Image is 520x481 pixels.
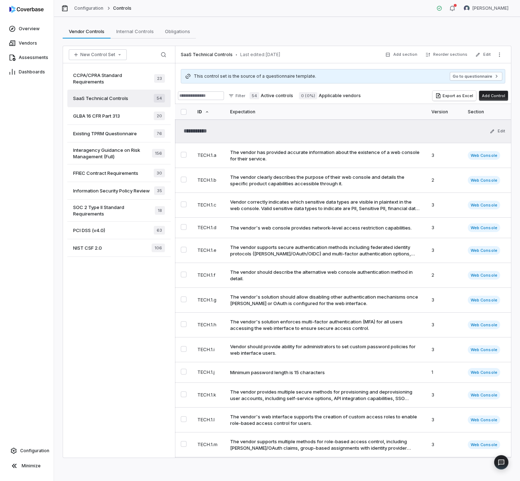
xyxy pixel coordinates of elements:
span: Web Console [468,151,500,160]
span: Web Console [468,391,500,399]
button: New Control Set [69,49,127,60]
td: TECH.1.d [193,218,226,238]
button: Select TECH.1.b control [181,177,187,182]
button: Select TECH.1.f control [181,272,187,277]
span: SaaS Technical Controls [73,95,128,101]
button: Filter [225,91,248,100]
button: Select TECH.1.d control [181,224,187,230]
span: 0 (0%) [299,92,317,99]
td: 3 [427,432,463,457]
div: The vendor provides multiple secure methods for provisioning and deprovisioning user accounts, in... [230,389,420,401]
button: Select TECH.1.e control [181,247,187,253]
div: Vendor should provide ability for administrators to set custom password policies for web interfac... [230,343,420,356]
a: Dashboards [1,65,52,78]
td: 3 [427,337,463,362]
a: Information Security Policy Review35 [67,182,171,200]
span: 18 [155,206,165,215]
td: TECH.1.e [193,238,226,263]
span: Web Console [468,368,500,377]
a: Configuration [74,5,104,11]
td: TECH.1.l [193,408,226,432]
button: Select TECH.1.h control [181,321,187,327]
span: Last edited: [DATE] [240,52,281,58]
button: Select TECH.1.i control [181,346,187,352]
a: CCPA/CPRA Standard Requirements23 [67,68,171,90]
td: 3 [427,193,463,218]
button: Select TECH.1.k control [181,391,187,397]
td: TECH.1.k [193,383,226,408]
span: [PERSON_NAME] [472,5,508,11]
a: Vendors [1,37,52,50]
span: Assessments [19,55,48,60]
td: TECH.1.h [193,313,226,337]
div: Version [431,104,459,119]
span: Web Console [468,296,500,304]
div: Expectation [230,104,423,119]
td: 3 [427,383,463,408]
div: The vendor clearly describes the purpose of their web console and details the specific product ca... [230,174,420,187]
span: FFIEC Contract Requirements [73,170,138,176]
span: 20 [154,112,165,120]
span: Existing TPRM Questionnaire [73,130,137,137]
span: CCPA/CPRA Standard Requirements [73,72,154,85]
span: Obligations [162,27,193,36]
div: Section [468,104,505,119]
img: Chris Morgan avatar [464,5,470,11]
span: Information Security Policy Review [73,187,150,194]
div: The vendor's web interface supports the creation of custom access roles to enable role-based acce... [230,413,420,426]
span: PCI DSS (v4.0) [73,227,105,233]
span: GLBA 16 CFR Part 313 [73,113,120,119]
span: Web Console [468,416,500,424]
button: Export as Excel [432,91,476,101]
label: Active controls [250,92,293,99]
span: Minimize [22,463,41,469]
span: 35 [154,186,165,195]
a: NIST CSF 2.0106 [67,239,171,257]
div: Vendor correctly indicates which sensitive data types are visible in plaintext in the web console... [230,199,420,212]
button: Edit [488,125,507,138]
button: Select TECH.1.c control [181,201,187,207]
span: Vendors [19,40,37,46]
a: Configuration [3,444,51,457]
span: Controls [113,5,131,11]
td: TECH.1.a [193,143,226,168]
span: Web Console [468,440,500,449]
td: TECH.1.g [193,288,226,313]
a: GLBA 16 CFR Part 31320 [67,107,171,125]
span: 156 [152,149,165,158]
a: FFIEC Contract Requirements30 [67,164,171,182]
span: NIST CSF 2.0 [73,245,102,251]
div: The vendor's solution should allow disabling other authentication mechanisms once [PERSON_NAME] o... [230,294,420,307]
span: Web Console [468,271,500,280]
div: The vendor supports secure authentication methods including federated identity protocols ([PERSON... [230,244,420,257]
span: 54 [250,92,259,99]
span: Web Console [468,321,500,329]
span: Web Console [468,176,500,185]
div: ID [197,104,221,119]
a: Existing TPRM Questionnaire76 [67,125,171,142]
td: 3 [427,408,463,432]
button: Go to questionnaire [450,72,502,81]
img: Coverbase logo [9,6,44,13]
a: PCI DSS (v4.0)63 [67,222,171,239]
div: The vendor supports multiple methods for role-based access control, including [PERSON_NAME]/OAuth... [230,438,420,451]
div: The vendor's solution enforces multi-factor authentication (MFA) for all users accessing the web ... [230,318,420,331]
button: Reorder sections [423,48,470,61]
td: 2 [427,263,463,288]
span: Web Console [468,201,500,209]
a: Interagency Guidance on Risk Management (Full)156 [67,142,171,164]
td: 3 [427,313,463,337]
td: TECH.1.j [193,362,226,383]
span: SaaS Technical Controls [181,52,233,58]
span: 63 [154,226,165,235]
span: This control set is the source of a questionnaire template. [194,73,316,79]
span: Interagency Guidance on Risk Management (Full) [73,147,152,160]
td: 2 [427,168,463,193]
td: TECH.1.f [193,263,226,288]
div: The vendor has provided accurate information about the existence of a web console for their service. [230,149,420,162]
span: Web Console [468,223,500,232]
span: 30 [154,169,165,177]
span: 54 [154,94,165,103]
td: TECH.1.m [193,432,226,457]
td: 3 [427,238,463,263]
